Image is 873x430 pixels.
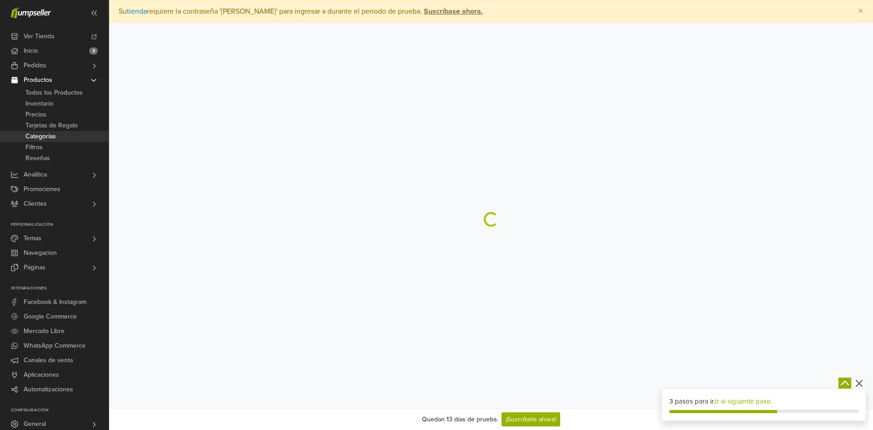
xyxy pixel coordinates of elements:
span: Inicio [24,44,38,58]
span: Promociones [24,182,60,197]
button: Close [849,0,873,22]
a: ¡Suscríbete ahora! [502,412,560,426]
a: Suscríbase ahora. [422,7,483,16]
span: Analítica [24,167,47,182]
p: Personalización [11,222,109,228]
span: Reseñas [25,153,50,164]
span: × [858,5,863,18]
span: Pedidos [24,58,46,73]
a: tienda [127,7,147,16]
span: WhatsApp Commerce [24,339,85,353]
div: 3 pasos para ir. [669,396,858,407]
span: Filtros [25,142,43,153]
p: Integraciones [11,286,109,291]
span: Navegacion [24,246,57,260]
strong: Suscríbase ahora. [424,7,483,16]
span: Productos [24,73,52,87]
span: Google Commerce [24,309,77,324]
span: Categorías [25,131,56,142]
span: Canales de venta [24,353,73,368]
span: Clientes [24,197,47,211]
a: Ir al siguiente paso. [715,397,772,405]
span: Todos los Productos [25,87,83,98]
span: Facebook & Instagram [24,295,86,309]
div: Quedan 13 días de prueba. [422,415,498,424]
span: Mercado Libre [24,324,65,339]
span: Páginas [24,260,45,275]
span: Aplicaciones [24,368,59,382]
span: Precios [25,109,46,120]
span: Ver Tienda [24,29,54,44]
span: Tarjetas de Regalo [25,120,78,131]
p: Configuración [11,408,109,413]
span: Inventario [25,98,53,109]
span: Temas [24,231,41,246]
span: 3 [89,47,98,55]
span: Automatizaciones [24,382,73,397]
